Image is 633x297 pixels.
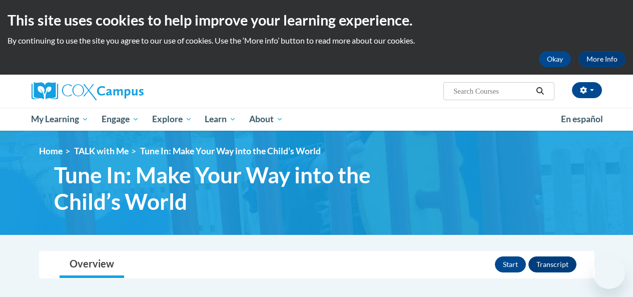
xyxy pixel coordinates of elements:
[452,85,532,97] input: Search Courses
[54,162,399,215] span: Tune In: Make Your Way into the Child’s World
[74,146,129,156] a: TALK with Me
[25,108,96,131] a: My Learning
[60,251,124,278] a: Overview
[152,113,192,125] span: Explore
[198,108,243,131] a: Learn
[95,108,146,131] a: Engage
[561,114,603,124] span: En español
[24,108,609,131] div: Main menu
[32,82,212,100] a: Cox Campus
[39,146,63,156] a: Home
[528,256,576,272] button: Transcript
[578,51,625,67] a: More Info
[572,82,602,98] button: Account Settings
[495,256,526,272] button: Start
[140,146,321,156] span: Tune In: Make Your Way into the Child’s World
[532,85,547,97] button: Search
[554,109,609,130] a: En español
[539,51,571,67] button: Okay
[249,113,283,125] span: About
[205,113,236,125] span: Learn
[8,35,625,46] p: By continuing to use the site you agree to our use of cookies. Use the ‘More info’ button to read...
[32,82,144,100] img: Cox Campus
[8,10,625,30] h2: This site uses cookies to help improve your learning experience.
[102,113,139,125] span: Engage
[593,257,625,289] iframe: Button to launch messaging window
[243,108,290,131] a: About
[146,108,199,131] a: Explore
[31,113,89,125] span: My Learning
